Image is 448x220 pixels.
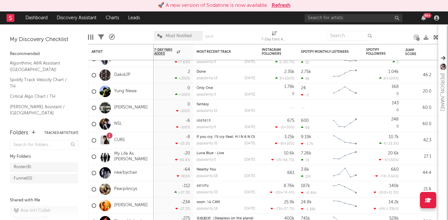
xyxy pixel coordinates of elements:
div: popularity: 0 [197,93,216,96]
a: Roster(8) [10,162,78,172]
div: -20 [183,151,190,155]
div: popularity: 0 [197,60,216,64]
div: -8 [186,135,190,139]
a: Done [197,70,206,74]
div: Filters [98,28,104,47]
input: Search for folders... [10,140,78,150]
div: [DATE] [245,93,255,96]
a: Funnel(0) [10,174,78,183]
a: Nearby You [197,168,216,171]
button: Tracked Artists(47) [44,131,78,135]
span: -3.6k % [386,175,398,178]
div: -64 [183,168,190,172]
div: 1.78k [284,85,294,89]
div: Most Recent Track [197,50,246,54]
div: Only One [197,86,255,90]
div: ( ) [271,158,294,162]
a: เธอรอไร [197,119,211,123]
div: เธอรอไร [197,119,255,123]
div: [DATE] [245,109,255,113]
span: -10 [274,191,280,195]
div: ( ) [270,190,294,195]
button: Save [205,35,214,38]
div: 0 [262,83,294,99]
div: Recommended [10,50,78,58]
span: +74.4 % [281,191,293,195]
div: 7-Day Fans Added (7-Day Fans Added) [261,28,287,47]
a: Charts [101,11,124,24]
span: +11.3 % [386,191,398,195]
div: อย่าเก็บ [197,184,255,188]
div: 143 [392,101,399,105]
div: [DATE] [245,207,255,211]
div: 660 [391,168,399,172]
a: Luna Blue - Live [197,152,224,155]
svg: Chart title [330,197,360,213]
div: [DATE] [245,174,255,178]
div: 60.0 [405,104,431,111]
div: popularity: 15 [197,109,217,113]
div: Folders [10,129,28,137]
div: 25.7 [405,201,431,209]
div: [DATE] [245,158,255,162]
span: 7-Day Fans Added [154,48,175,56]
svg: Chart title [330,116,360,132]
span: -49 [378,207,384,211]
span: -102 [378,191,385,195]
div: 7.26k [301,151,311,155]
div: 0 [366,100,399,116]
div: +27.3 % [174,190,190,195]
input: Search for artists [305,14,402,22]
div: Done [197,70,255,74]
div: 2.35k [284,70,294,74]
div: -811 % [177,174,190,178]
span: -66.7 % [282,158,293,162]
div: 27.1 [405,153,431,160]
div: 140k [389,184,399,188]
div: 0 [187,86,190,90]
div: 675 [287,119,294,123]
div: 25.9k [284,200,294,204]
div: 8.76k [284,184,294,188]
span: 2 [397,61,399,64]
div: ( ) [379,141,399,146]
div: 3.25k [284,135,294,139]
a: อย่าเก็บ [197,184,209,188]
div: 248 [391,117,399,122]
div: 24 [301,86,306,90]
div: soon..ไอ CAN [197,200,255,204]
div: Nearby You [197,168,255,171]
a: Dashboard [21,11,52,24]
div: 3.8k [301,167,309,171]
div: ( ) [374,190,399,195]
div: 10.6k [284,151,294,155]
div: -7.69 % [175,60,190,64]
a: Fahlithh [114,56,130,62]
div: 10.7k [389,135,399,139]
a: If you cry, I’ll cry (feat. H I N A N O) [197,135,255,139]
div: ( ) [379,76,399,81]
span: -15 [276,158,281,162]
span: +150 % [282,77,293,81]
div: ( ) [375,174,399,178]
span: 1 [279,61,281,64]
span: +50 % [284,126,293,129]
div: -234 [181,200,190,204]
div: +200 % [175,76,190,81]
div: Jump Score [405,48,422,56]
div: popularity: 18 [197,174,218,178]
div: ( ) [275,125,294,129]
div: [DATE] [245,191,255,194]
svg: Chart title [330,181,360,197]
span: -1.33k % [385,207,398,211]
div: 42.3 [405,136,431,144]
span: 2 [383,77,385,81]
div: Shared with Me [10,197,78,204]
svg: Chart title [330,148,360,165]
div: [DATE] [245,60,255,64]
span: -5 [383,158,387,162]
a: Spotify Track Velocity Chart / TH [10,76,72,90]
div: 20.6k [388,151,399,155]
div: Artist [92,50,141,54]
